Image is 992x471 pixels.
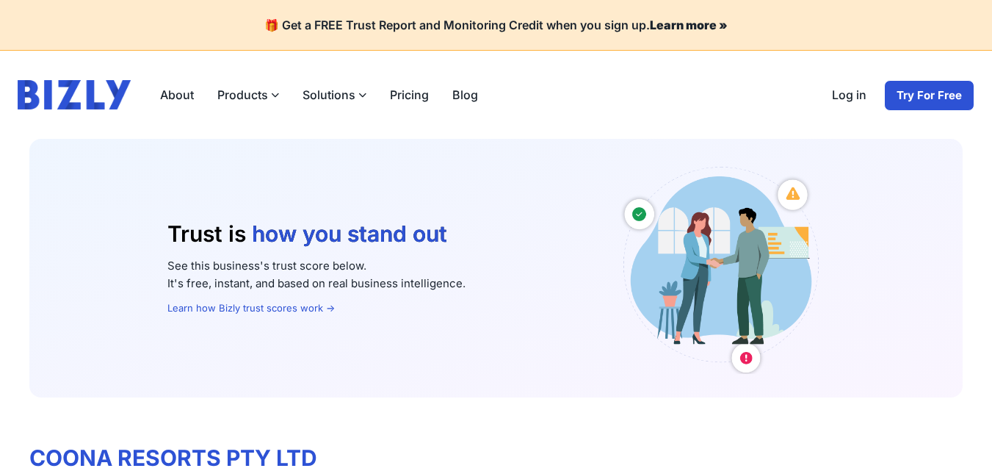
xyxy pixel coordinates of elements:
img: bizly_logo.svg [18,80,131,109]
p: See this business's trust score below. It's free, instant, and based on real business intelligence. [167,257,590,292]
a: Log in [820,80,878,111]
img: Australian small business owners illustration [614,162,825,374]
li: how you stand out [252,220,452,248]
span: Trust is [167,220,246,247]
a: Learn how Bizly trust scores work → [167,302,335,314]
a: Pricing [378,80,441,109]
label: Solutions [291,80,378,109]
h4: 🎁 Get a FREE Trust Report and Monitoring Credit when you sign up. [18,18,974,32]
a: Blog [441,80,490,109]
a: About [148,80,206,109]
a: Try For Free [884,80,974,111]
li: who you work with [252,248,452,276]
a: Learn more » [650,18,728,32]
label: Products [206,80,291,109]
